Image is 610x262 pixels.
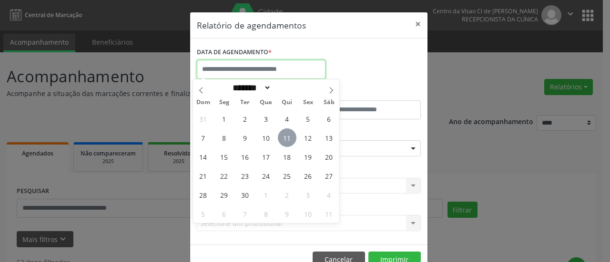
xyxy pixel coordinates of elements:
[234,99,255,106] span: Ter
[236,204,254,223] span: Outubro 7, 2025
[278,204,296,223] span: Outubro 9, 2025
[236,128,254,147] span: Setembro 9, 2025
[215,204,234,223] span: Outubro 6, 2025
[299,204,317,223] span: Outubro 10, 2025
[255,99,276,106] span: Qua
[320,147,338,166] span: Setembro 20, 2025
[257,128,275,147] span: Setembro 10, 2025
[215,109,234,128] span: Setembro 1, 2025
[320,128,338,147] span: Setembro 13, 2025
[299,128,317,147] span: Setembro 12, 2025
[278,185,296,204] span: Outubro 2, 2025
[194,185,213,204] span: Setembro 28, 2025
[276,99,297,106] span: Qui
[215,166,234,185] span: Setembro 22, 2025
[215,128,234,147] span: Setembro 8, 2025
[318,99,339,106] span: Sáb
[278,109,296,128] span: Setembro 4, 2025
[299,147,317,166] span: Setembro 19, 2025
[194,166,213,185] span: Setembro 21, 2025
[197,19,306,31] h5: Relatório de agendamentos
[278,147,296,166] span: Setembro 18, 2025
[236,147,254,166] span: Setembro 16, 2025
[213,99,234,106] span: Seg
[236,166,254,185] span: Setembro 23, 2025
[236,185,254,204] span: Setembro 30, 2025
[194,109,213,128] span: Agosto 31, 2025
[299,109,317,128] span: Setembro 5, 2025
[299,185,317,204] span: Outubro 3, 2025
[257,185,275,204] span: Outubro 1, 2025
[194,128,213,147] span: Setembro 7, 2025
[320,109,338,128] span: Setembro 6, 2025
[278,128,296,147] span: Setembro 11, 2025
[193,99,214,106] span: Dom
[297,99,318,106] span: Sex
[230,83,272,93] select: Month
[257,109,275,128] span: Setembro 3, 2025
[257,147,275,166] span: Setembro 17, 2025
[320,204,338,223] span: Outubro 11, 2025
[311,86,421,100] label: ATÉ
[197,45,272,60] label: DATA DE AGENDAMENTO
[257,166,275,185] span: Setembro 24, 2025
[194,204,213,223] span: Outubro 5, 2025
[271,83,303,93] input: Year
[215,147,234,166] span: Setembro 15, 2025
[299,166,317,185] span: Setembro 26, 2025
[257,204,275,223] span: Outubro 8, 2025
[408,12,427,36] button: Close
[194,147,213,166] span: Setembro 14, 2025
[320,185,338,204] span: Outubro 4, 2025
[236,109,254,128] span: Setembro 2, 2025
[320,166,338,185] span: Setembro 27, 2025
[215,185,234,204] span: Setembro 29, 2025
[278,166,296,185] span: Setembro 25, 2025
